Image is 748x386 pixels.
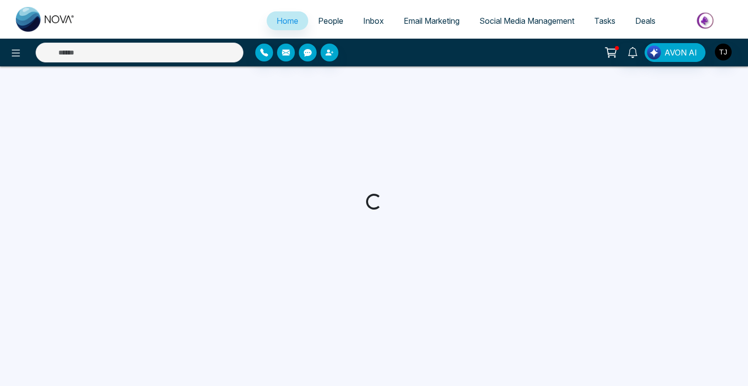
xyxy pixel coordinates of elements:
[647,46,661,59] img: Lead Flow
[277,16,298,26] span: Home
[645,43,705,62] button: AVON AI
[394,11,469,30] a: Email Marketing
[594,16,615,26] span: Tasks
[635,16,655,26] span: Deals
[308,11,353,30] a: People
[318,16,343,26] span: People
[16,7,75,32] img: Nova CRM Logo
[479,16,574,26] span: Social Media Management
[625,11,665,30] a: Deals
[353,11,394,30] a: Inbox
[404,16,460,26] span: Email Marketing
[363,16,384,26] span: Inbox
[670,9,742,32] img: Market-place.gif
[584,11,625,30] a: Tasks
[469,11,584,30] a: Social Media Management
[715,44,732,60] img: User Avatar
[267,11,308,30] a: Home
[664,47,697,58] span: AVON AI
